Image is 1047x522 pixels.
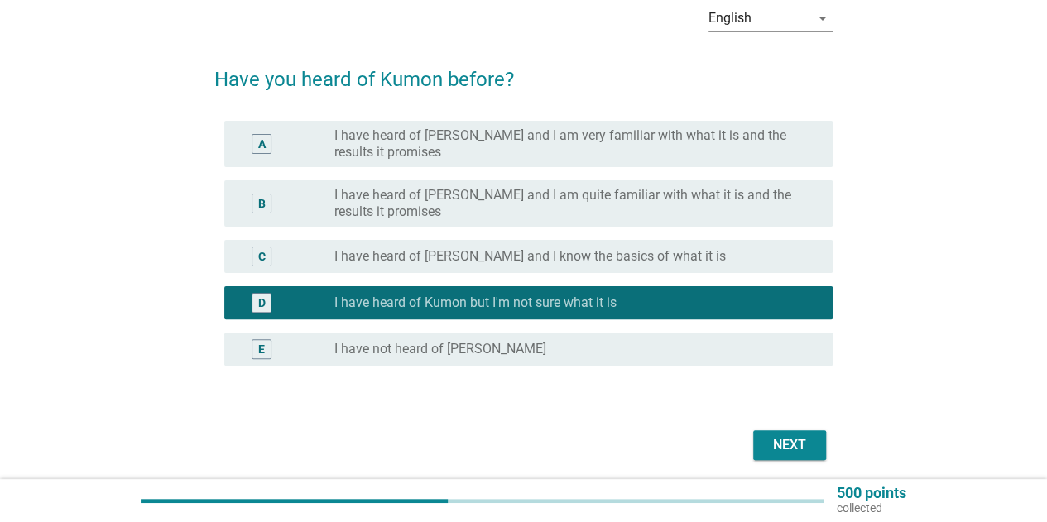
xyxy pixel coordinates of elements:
[334,127,806,160] label: I have heard of [PERSON_NAME] and I am very familiar with what it is and the results it promises
[837,500,906,515] p: collected
[258,248,266,266] div: C
[813,8,833,28] i: arrow_drop_down
[258,341,265,358] div: E
[837,486,906,500] p: 500 points
[258,295,266,312] div: D
[334,341,546,357] label: I have not heard of [PERSON_NAME]
[334,187,806,220] label: I have heard of [PERSON_NAME] and I am quite familiar with what it is and the results it promises
[334,295,617,311] label: I have heard of Kumon but I'm not sure what it is
[708,11,752,26] div: English
[334,248,726,265] label: I have heard of [PERSON_NAME] and I know the basics of what it is
[766,435,813,455] div: Next
[753,430,826,460] button: Next
[214,48,833,94] h2: Have you heard of Kumon before?
[258,195,266,213] div: B
[258,136,266,153] div: A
